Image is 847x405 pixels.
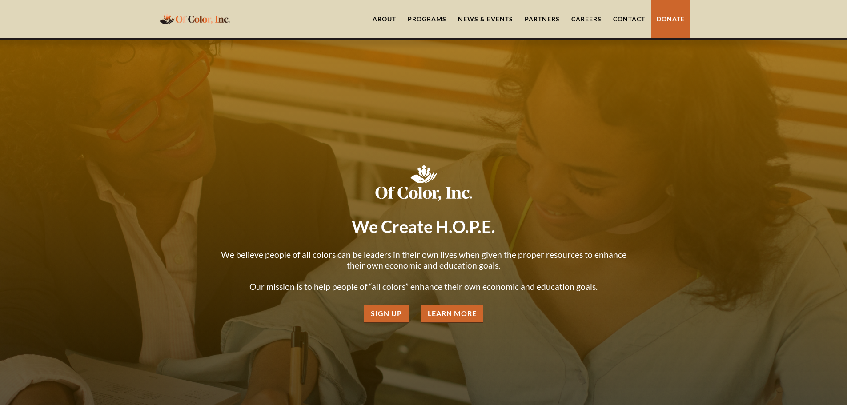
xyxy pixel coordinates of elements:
[421,305,483,323] a: Learn More
[408,15,446,24] div: Programs
[215,249,633,292] p: We believe people of all colors can be leaders in their own lives when given the proper resources...
[157,8,233,29] a: home
[364,305,409,323] a: Sign Up
[352,216,495,237] strong: We Create H.O.P.E.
